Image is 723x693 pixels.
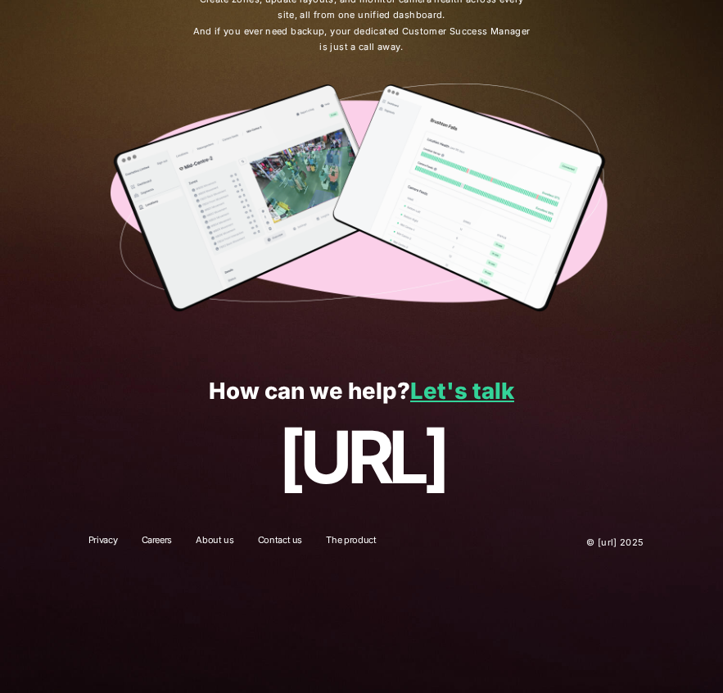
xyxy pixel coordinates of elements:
[249,533,311,551] a: Contact us
[317,533,385,551] a: The product
[187,533,242,551] a: About us
[503,533,644,551] p: © [URL] 2025
[30,378,694,404] p: How can we help?
[410,377,514,405] a: Let's talk
[79,533,126,551] a: Privacy
[30,416,694,497] p: [URL]
[133,533,181,551] a: Careers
